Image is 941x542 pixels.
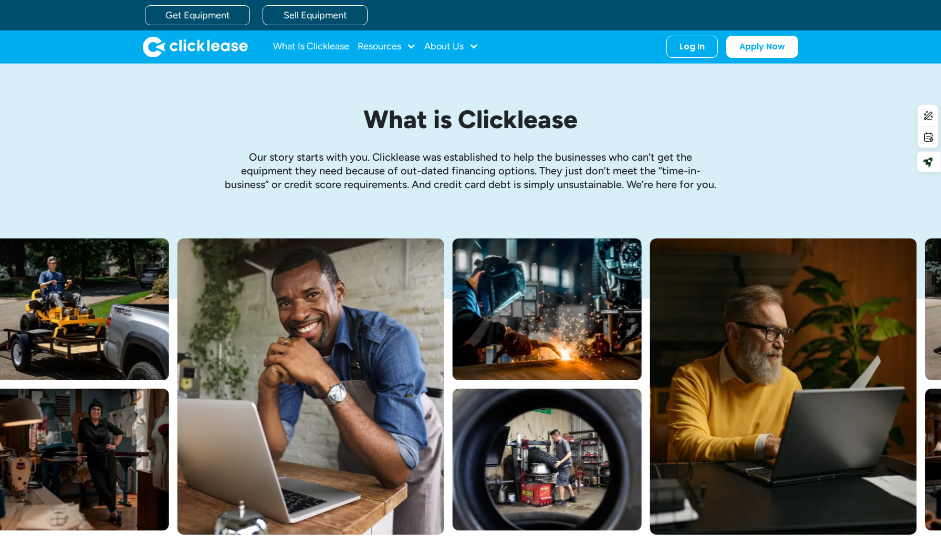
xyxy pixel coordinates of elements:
[224,106,717,133] h1: What is Clicklease
[143,36,248,57] a: home
[143,36,248,57] img: Clicklease logo
[679,41,705,52] div: Log In
[177,238,444,535] img: A smiling man in a blue shirt and apron leaning over a table with a laptop
[145,5,250,25] a: Get Equipment
[424,36,478,57] div: About Us
[224,150,717,191] p: Our story starts with you. Clicklease was established to help the businesses who can’t get the eq...
[453,238,642,380] img: A welder in a large mask working on a large pipe
[453,389,642,530] img: A man fitting a new tire on a rim
[273,36,349,57] a: What Is Clicklease
[650,238,917,535] img: Bearded man in yellow sweter typing on his laptop while sitting at his desk
[726,36,798,58] a: Apply Now
[263,5,368,25] a: Sell Equipment
[358,36,416,57] div: Resources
